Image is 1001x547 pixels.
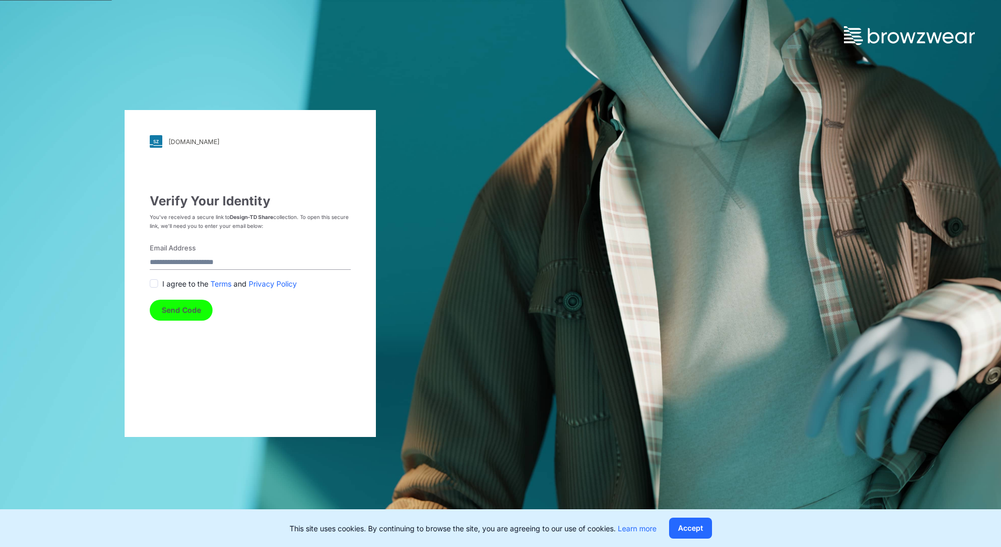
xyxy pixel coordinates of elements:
[150,278,351,289] div: I agree to the and
[844,26,975,45] img: browzwear-logo.73288ffb.svg
[669,518,712,539] button: Accept
[249,278,297,289] a: Privacy Policy
[169,138,219,146] div: [DOMAIN_NAME]
[150,135,162,148] img: svg+xml;base64,PHN2ZyB3aWR0aD0iMjgiIGhlaWdodD0iMjgiIHZpZXdCb3g9IjAgMCAyOCAyOCIgZmlsbD0ibm9uZSIgeG...
[150,300,213,321] button: Send Code
[618,524,657,533] a: Learn more
[210,278,231,289] a: Terms
[150,243,344,254] label: Email Address
[230,214,273,220] strong: Design-TD Share
[150,194,351,209] h3: Verify Your Identity
[150,213,351,231] p: You’ve received a secure link to collection. To open this secure link, we’ll need you to enter yo...
[150,135,351,148] a: [DOMAIN_NAME]
[290,523,657,534] p: This site uses cookies. By continuing to browse the site, you are agreeing to our use of cookies.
